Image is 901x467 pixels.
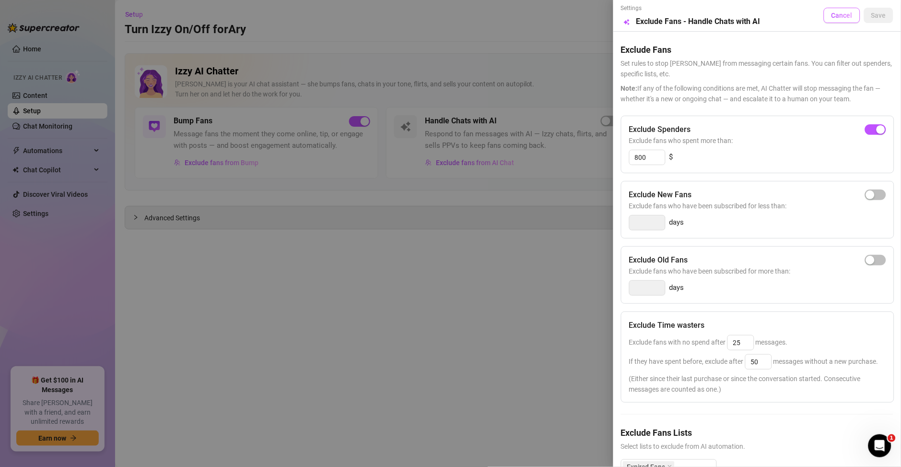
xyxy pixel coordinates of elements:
h5: Exclude Old Fans [629,254,688,266]
span: Select lists to exclude from AI automation. [621,441,893,452]
h5: Exclude Fans Lists [621,426,893,439]
span: $ [669,152,673,163]
span: days [669,217,684,228]
span: 1 [888,434,896,442]
span: Exclude fans with no spend after messages. [629,338,788,346]
h5: Exclude Spenders [629,124,691,135]
span: Exclude fans who spent more than: [629,135,886,146]
h5: Exclude New Fans [629,189,692,201]
h5: Exclude Time wasters [629,320,705,331]
span: Exclude fans who have been subscribed for more than: [629,266,886,276]
span: Settings [621,4,761,13]
iframe: Intercom live chat [868,434,891,457]
h5: Exclude Fans - Handle Chats with AI [636,16,761,27]
span: (Either since their last purchase or since the conversation started. Consecutive messages are cou... [629,373,886,395]
h5: Exclude Fans [621,43,893,56]
button: Save [864,8,893,23]
span: Exclude fans who have been subscribed for less than: [629,201,886,211]
span: days [669,282,684,294]
span: Set rules to stop [PERSON_NAME] from messaging certain fans. You can filter out spenders, specifi... [621,58,893,79]
span: If any of the following conditions are met, AI Chatter will stop messaging the fan — whether it's... [621,83,893,104]
span: Note: [621,84,638,92]
button: Cancel [824,8,860,23]
span: If they have spent before, exclude after messages without a new purchase. [629,358,878,365]
span: Cancel [831,12,853,19]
